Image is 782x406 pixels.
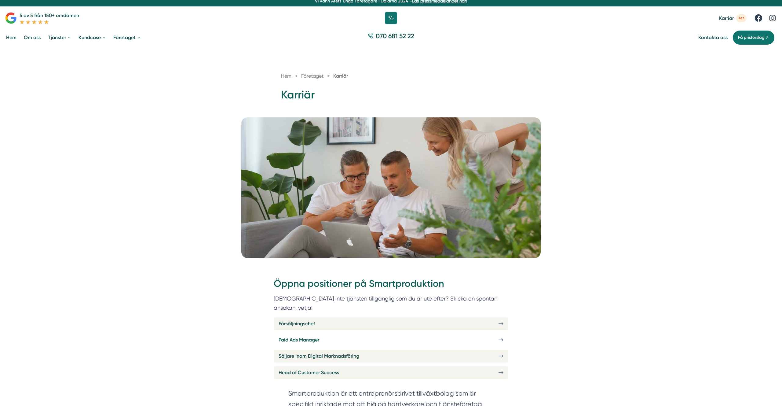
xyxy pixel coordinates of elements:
a: Kundcase [77,30,107,45]
p: 5 av 5 från 150+ omdömen [20,12,79,19]
a: Karriär 4st [719,14,747,22]
a: Head of Customer Success [274,366,508,379]
span: Karriär [719,15,734,21]
img: Karriär [241,117,541,258]
span: » [327,72,330,80]
a: Hem [281,73,291,79]
span: Försäljningschef [279,320,315,327]
a: Kontakta oss [698,35,728,40]
a: Hem [5,30,18,45]
span: Företaget [301,73,323,79]
a: Företaget [112,30,142,45]
a: Försäljningschef [274,317,508,330]
span: » [295,72,298,80]
span: Få prisförslag [738,34,765,41]
nav: Breadcrumb [281,72,501,80]
a: Paid Ads Manager [274,334,508,346]
a: Få prisförslag [733,30,775,45]
a: Säljare inom Digital Marknadsföring [274,350,508,362]
a: 070 681 52 22 [365,31,417,43]
span: Paid Ads Manager [279,336,319,344]
a: Karriär [333,73,348,79]
span: Säljare inom Digital Marknadsföring [279,352,359,360]
span: 070 681 52 22 [376,31,414,40]
a: Om oss [23,30,42,45]
a: Tjänster [47,30,72,45]
p: [DEMOGRAPHIC_DATA] inte tjänsten tillgänglig som du är ute efter? Skicka en spontan ansökan, vetja! [274,294,508,312]
h2: Öppna positioner på Smartproduktion [274,277,508,294]
a: Företaget [301,73,325,79]
span: 4st [736,14,747,22]
span: Head of Customer Success [279,369,339,376]
h1: Karriär [281,87,501,107]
